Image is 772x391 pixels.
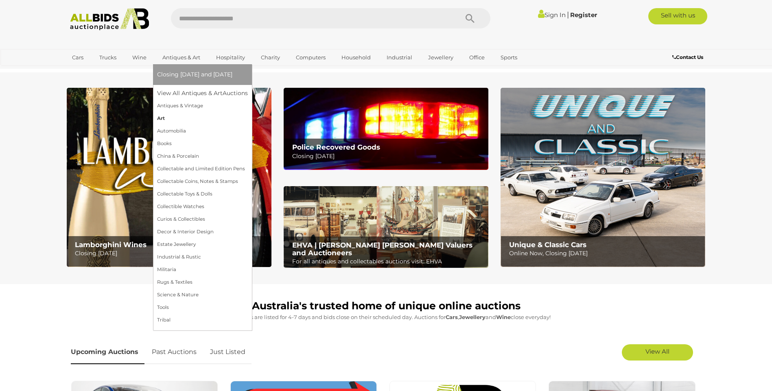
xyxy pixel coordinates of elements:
[146,340,203,364] a: Past Auctions
[75,241,147,249] b: Lamborghini Wines
[672,53,705,62] a: Contact Us
[94,51,122,64] a: Trucks
[67,51,89,64] a: Cars
[256,51,285,64] a: Charity
[71,300,702,312] h1: Australia's trusted home of unique online auctions
[284,186,488,268] img: EHVA | Evans Hastings Valuers and Auctioneers
[284,88,488,169] a: Police Recovered Goods Police Recovered Goods Closing [DATE]
[495,51,523,64] a: Sports
[67,88,271,267] a: Lamborghini Wines Lamborghini Wines Closing [DATE]
[538,11,566,19] a: Sign In
[423,51,459,64] a: Jewellery
[446,314,458,320] strong: Cars
[67,88,271,267] img: Lamborghini Wines
[291,51,331,64] a: Computers
[450,8,490,28] button: Search
[501,88,705,267] a: Unique & Classic Cars Unique & Classic Cars Online Now, Closing [DATE]
[622,344,693,361] a: View All
[292,256,484,267] p: For all antiques and collectables auctions visit: EHVA
[509,241,586,249] b: Unique & Classic Cars
[496,314,511,320] strong: Wine
[648,8,707,24] a: Sell with us
[336,51,376,64] a: Household
[292,151,484,161] p: Closing [DATE]
[570,11,597,19] a: Register
[284,186,488,268] a: EHVA | Evans Hastings Valuers and Auctioneers EHVA | [PERSON_NAME] [PERSON_NAME] Valuers and Auct...
[204,340,252,364] a: Just Listed
[284,88,488,169] img: Police Recovered Goods
[509,248,701,258] p: Online Now, Closing [DATE]
[672,54,703,60] b: Contact Us
[567,10,569,19] span: |
[67,64,135,78] a: [GEOGRAPHIC_DATA]
[66,8,154,30] img: Allbids.com.au
[71,313,702,322] p: All Auctions are listed for 4-7 days and bids close on their scheduled day. Auctions for , and cl...
[292,143,380,151] b: Police Recovered Goods
[645,348,669,355] span: View All
[157,51,206,64] a: Antiques & Art
[71,340,144,364] a: Upcoming Auctions
[501,88,705,267] img: Unique & Classic Cars
[127,51,152,64] a: Wine
[464,51,490,64] a: Office
[459,314,486,320] strong: Jewellery
[292,241,472,257] b: EHVA | [PERSON_NAME] [PERSON_NAME] Valuers and Auctioneers
[211,51,250,64] a: Hospitality
[381,51,418,64] a: Industrial
[75,248,267,258] p: Closing [DATE]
